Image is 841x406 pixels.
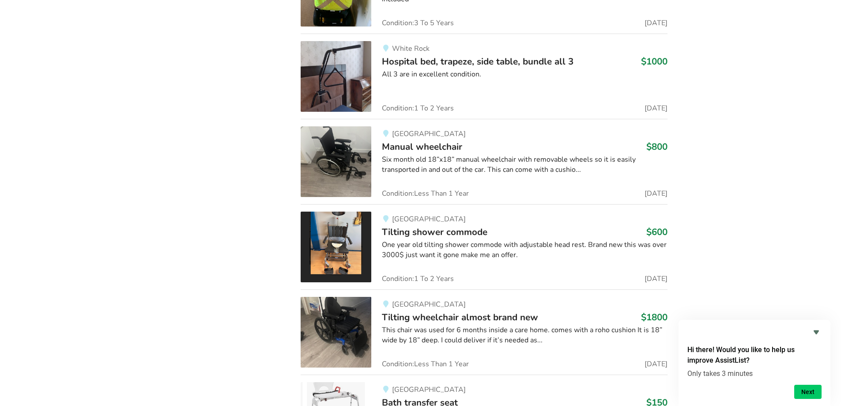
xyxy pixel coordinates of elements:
[382,360,469,368] span: Condition: Less Than 1 Year
[382,140,462,153] span: Manual wheelchair
[382,275,454,282] span: Condition: 1 To 2 Years
[382,311,538,323] span: Tilting wheelchair almost brand new
[382,226,487,238] span: Tilting shower commode
[646,141,668,152] h3: $800
[382,69,668,80] div: All 3 are in excellent condition.
[392,385,466,395] span: [GEOGRAPHIC_DATA]
[645,360,668,368] span: [DATE]
[301,212,371,282] img: bathroom safety-tilting shower commode
[641,56,668,67] h3: $1000
[687,345,822,366] h2: Hi there! Would you like to help us improve AssistList?
[382,19,454,27] span: Condition: 3 To 5 Years
[687,327,822,399] div: Hi there! Would you like to help us improve AssistList?
[382,240,668,260] div: One year old tilting shower commode with adjustable head rest. Brand new this was over 3000$ just...
[645,190,668,197] span: [DATE]
[392,300,466,309] span: [GEOGRAPHIC_DATA]
[811,327,822,338] button: Hide survey
[382,55,573,68] span: Hospital bed, trapeze, side table, bundle all 3
[382,155,668,175] div: Six month old 18”x18” manual wheelchair with removable wheels so it is easily transported in and ...
[382,190,469,197] span: Condition: Less Than 1 Year
[392,44,430,53] span: White Rock
[645,275,668,282] span: [DATE]
[301,119,668,204] a: mobility-manual wheelchair [GEOGRAPHIC_DATA]Manual wheelchair$800Six month old 18”x18” manual whe...
[641,311,668,323] h3: $1800
[645,19,668,27] span: [DATE]
[301,34,668,119] a: bedroom equipment-hospital bed, trapeze, side table, bundle all 3White RockHospital bed, trapeze,...
[382,325,668,345] div: This chair was used for 6 months inside a care home. comes with a roho cushion It is 18” wide by ...
[392,129,466,139] span: [GEOGRAPHIC_DATA]
[301,297,371,368] img: mobility-tilting wheelchair almost brand new
[646,226,668,238] h3: $600
[301,204,668,289] a: bathroom safety-tilting shower commode [GEOGRAPHIC_DATA]Tilting shower commode$600One year old ti...
[392,214,466,224] span: [GEOGRAPHIC_DATA]
[301,126,371,197] img: mobility-manual wheelchair
[301,41,371,112] img: bedroom equipment-hospital bed, trapeze, side table, bundle all 3
[382,105,454,112] span: Condition: 1 To 2 Years
[645,105,668,112] span: [DATE]
[794,385,822,399] button: Next question
[687,369,822,378] p: Only takes 3 minutes
[301,289,668,375] a: mobility-tilting wheelchair almost brand new [GEOGRAPHIC_DATA]Tilting wheelchair almost brand new...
